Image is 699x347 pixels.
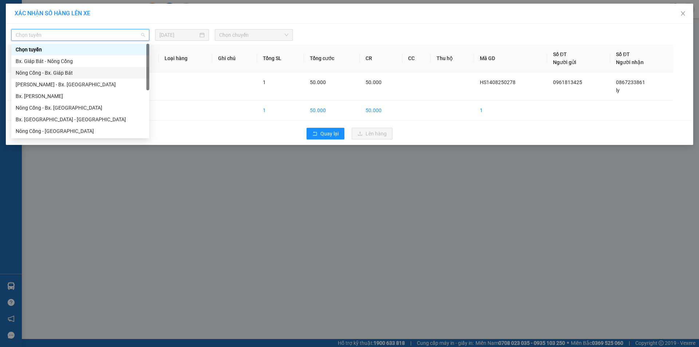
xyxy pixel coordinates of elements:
[4,21,20,47] img: logo
[553,79,582,85] span: 0961813425
[360,44,403,72] th: CR
[304,44,360,72] th: Tổng cước
[16,46,145,54] div: Chọn tuyến
[673,4,693,24] button: Close
[616,79,645,85] span: 0867233861
[11,67,149,79] div: Nông Cống - Bx. Giáp Bát
[8,44,40,72] th: STT
[16,57,145,65] div: Bx. Giáp Bát - Nông Cống
[16,104,145,112] div: Nông Cống - Bx. [GEOGRAPHIC_DATA]
[352,128,392,139] button: uploadLên hàng
[616,87,620,93] span: ly
[8,72,40,100] td: 1
[16,92,145,100] div: Bx. [PERSON_NAME]
[474,44,547,72] th: Mã GD
[159,44,212,72] th: Loại hàng
[263,79,266,85] span: 1
[16,29,145,40] span: Chọn tuyến
[11,102,149,114] div: Nông Cống - Bx. Mỹ Đình
[680,11,686,16] span: close
[257,44,304,72] th: Tổng SL
[320,130,339,138] span: Quay lại
[402,44,430,72] th: CC
[616,59,644,65] span: Người nhận
[310,79,326,85] span: 50.000
[257,100,304,121] td: 1
[480,79,516,85] span: HS1408250278
[553,59,576,65] span: Người gửi
[11,90,149,102] div: Bx. Gia Lâm - Như Thanh
[219,29,288,40] span: Chọn chuyến
[77,29,120,37] span: HS1408250278
[29,40,68,56] strong: PHIẾU BIÊN NHẬN
[24,6,74,29] strong: CHUYỂN PHÁT NHANH ĐÔNG LÝ
[16,69,145,77] div: Nông Cống - Bx. Giáp Bát
[360,100,403,121] td: 50.000
[16,127,145,135] div: Nông Cống - [GEOGRAPHIC_DATA]
[431,44,474,72] th: Thu hộ
[11,44,149,55] div: Chọn tuyến
[159,31,198,39] input: 14/08/2025
[212,44,257,72] th: Ghi chú
[11,79,149,90] div: Như Thanh - Bx. Gia Lâm
[553,51,567,57] span: Số ĐT
[474,100,547,121] td: 1
[16,80,145,88] div: [PERSON_NAME] - Bx. [GEOGRAPHIC_DATA]
[15,10,90,17] span: XÁC NHẬN SỐ HÀNG LÊN XE
[16,115,145,123] div: Bx. [GEOGRAPHIC_DATA] - [GEOGRAPHIC_DATA]
[616,51,630,57] span: Số ĐT
[312,131,317,137] span: rollback
[11,55,149,67] div: Bx. Giáp Bát - Nông Cống
[36,31,60,39] span: SĐT XE
[307,128,344,139] button: rollbackQuay lại
[11,125,149,137] div: Nông Cống - Bắc Ninh
[11,114,149,125] div: Bx. Mỹ Đình - Nông Cống
[304,100,360,121] td: 50.000
[366,79,382,85] span: 50.000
